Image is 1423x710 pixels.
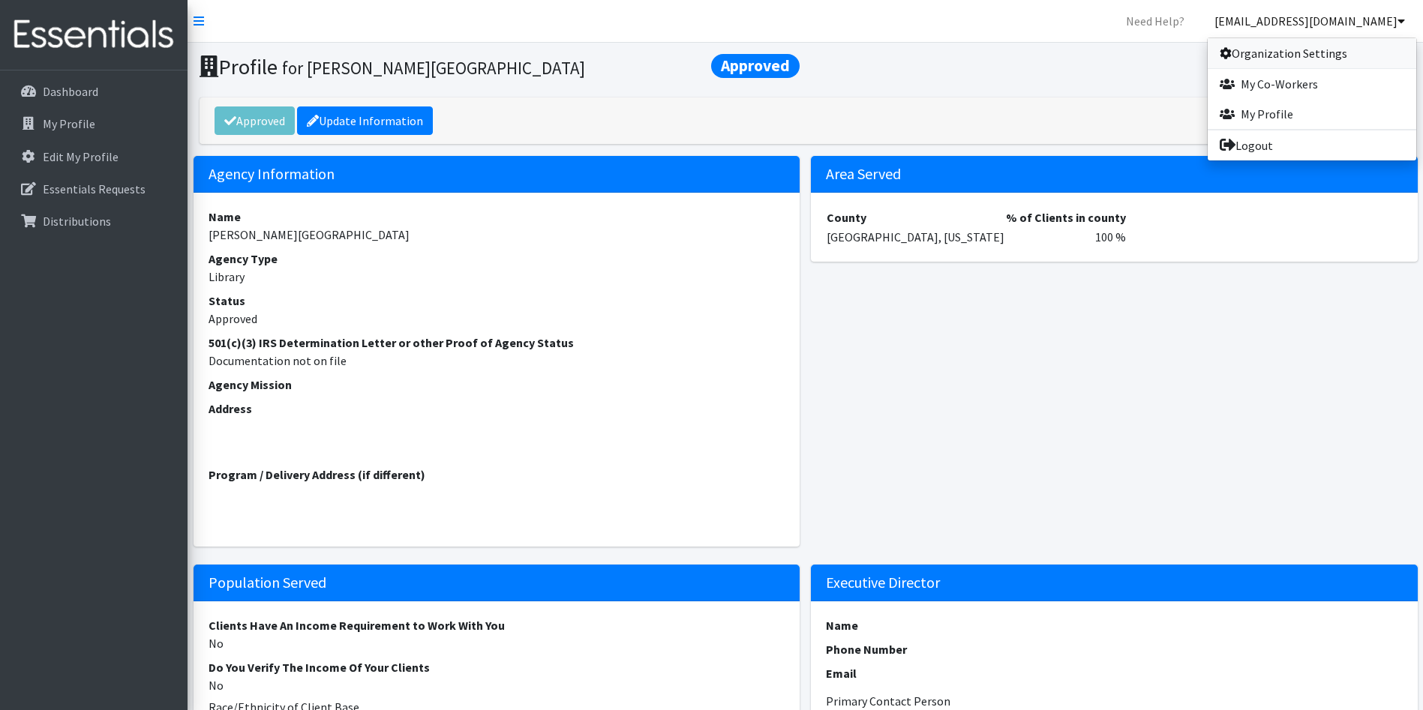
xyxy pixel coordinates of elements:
[209,616,785,634] dt: Clients Have An Income Requirement to Work With You
[6,10,182,60] img: HumanEssentials
[209,226,785,244] dd: [PERSON_NAME][GEOGRAPHIC_DATA]
[826,208,1005,227] th: County
[6,142,182,172] a: Edit My Profile
[209,352,785,370] dd: Documentation not on file
[1208,38,1416,68] a: Organization Settings
[826,227,1005,247] td: [GEOGRAPHIC_DATA], [US_STATE]
[209,208,785,226] dt: Name
[43,84,98,99] p: Dashboard
[826,664,1403,682] dt: Email
[6,109,182,139] a: My Profile
[209,310,785,328] dd: Approved
[43,149,119,164] p: Edit My Profile
[43,214,111,229] p: Distributions
[209,292,785,310] dt: Status
[200,54,800,80] h1: Profile
[43,181,146,196] p: Essentials Requests
[209,401,252,416] strong: Address
[209,268,785,286] dd: Library
[282,57,585,79] small: for [PERSON_NAME][GEOGRAPHIC_DATA]
[811,565,1418,601] h5: Executive Director
[1202,6,1417,36] a: [EMAIL_ADDRESS][DOMAIN_NAME]
[826,640,1403,658] dt: Phone Number
[209,634,785,652] dd: No
[1005,227,1127,247] td: 100 %
[194,565,800,601] h5: Population Served
[43,116,95,131] p: My Profile
[194,156,800,193] h5: Agency Information
[209,250,785,268] dt: Agency Type
[1208,130,1416,160] a: Logout
[811,156,1418,193] h5: Area Served
[1208,99,1416,129] a: My Profile
[209,376,785,394] dt: Agency Mission
[6,206,182,236] a: Distributions
[6,174,182,204] a: Essentials Requests
[826,616,1403,634] dt: Name
[209,334,785,352] dt: 501(c)(3) IRS Determination Letter or other Proof of Agency Status
[209,676,785,694] dd: No
[826,694,1403,709] h6: Primary Contact Person
[209,467,425,482] strong: Program / Delivery Address (if different)
[1114,6,1196,36] a: Need Help?
[297,106,433,135] a: Update Information
[6,76,182,106] a: Dashboard
[1208,69,1416,99] a: My Co-Workers
[209,658,785,676] dt: Do You Verify The Income Of Your Clients
[711,54,800,78] span: Approved
[1005,208,1127,227] th: % of Clients in county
